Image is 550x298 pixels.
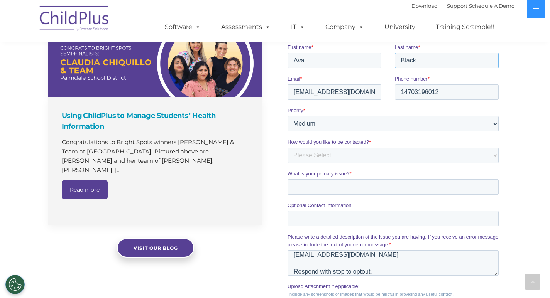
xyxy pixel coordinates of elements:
[411,3,438,9] a: Download
[133,245,178,251] span: Visit our blog
[36,0,113,39] img: ChildPlus by Procare Solutions
[157,19,208,35] a: Software
[62,180,108,199] a: Read more
[469,3,514,9] a: Schedule A Demo
[447,3,467,9] a: Support
[62,110,251,132] h4: Using ChildPlus to Manage Students’ Health Information
[411,3,514,9] font: |
[62,138,251,175] p: Congratulations to Bright Spots winners [PERSON_NAME] & Team at [GEOGRAPHIC_DATA]​! Pictured abov...
[428,19,502,35] a: Training Scramble!!
[318,19,372,35] a: Company
[117,238,194,258] a: Visit our blog
[283,19,313,35] a: IT
[377,19,423,35] a: University
[213,19,278,35] a: Assessments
